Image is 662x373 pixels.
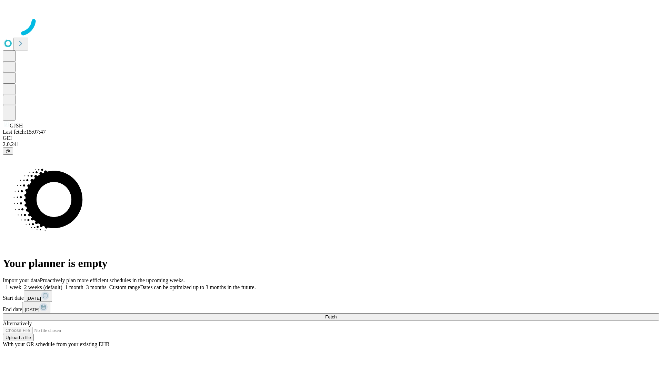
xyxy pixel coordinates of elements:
[3,313,659,321] button: Fetch
[3,334,34,341] button: Upload a file
[6,149,10,154] span: @
[3,135,659,141] div: GEI
[3,321,32,326] span: Alternatively
[140,284,255,290] span: Dates can be optimized up to 3 months in the future.
[3,257,659,270] h1: Your planner is empty
[25,307,39,312] span: [DATE]
[86,284,107,290] span: 3 months
[109,284,140,290] span: Custom range
[3,341,110,347] span: With your OR schedule from your existing EHR
[10,123,23,128] span: GJSH
[65,284,83,290] span: 1 month
[24,290,52,302] button: [DATE]
[3,302,659,313] div: End date
[22,302,50,313] button: [DATE]
[325,314,337,319] span: Fetch
[3,290,659,302] div: Start date
[3,141,659,147] div: 2.0.241
[3,147,13,155] button: @
[3,129,46,135] span: Last fetch: 15:07:47
[3,277,40,283] span: Import your data
[6,284,21,290] span: 1 week
[40,277,185,283] span: Proactively plan more efficient schedules in the upcoming weeks.
[24,284,62,290] span: 2 weeks (default)
[27,296,41,301] span: [DATE]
